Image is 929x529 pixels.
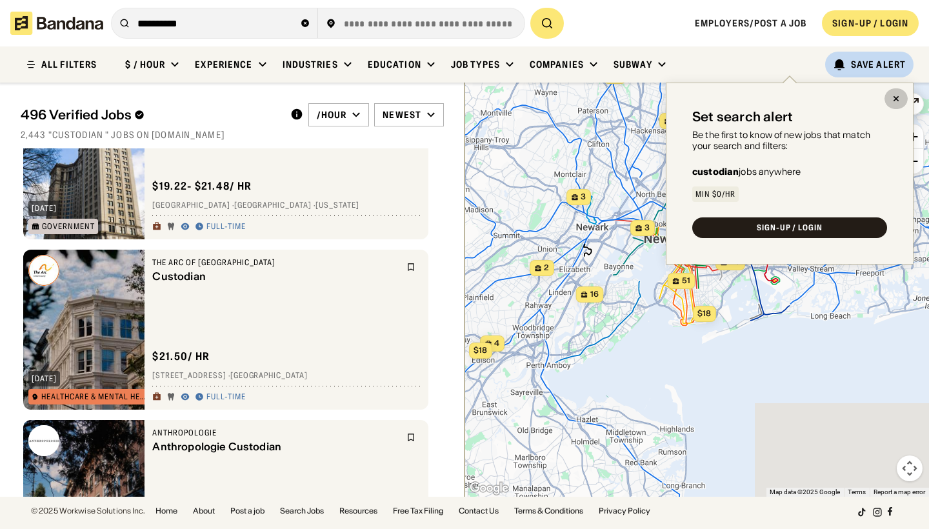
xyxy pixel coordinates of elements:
[152,428,399,438] div: Anthropologie
[10,12,103,35] img: Bandana logotype
[468,480,510,497] img: Google
[695,17,806,29] a: Employers/Post a job
[692,130,887,152] div: Be the first to know of new jobs that match your search and filters:
[695,190,735,198] div: Min $0/hr
[851,59,906,70] div: Save Alert
[152,350,210,363] div: $ 21.50 / hr
[590,289,599,300] span: 16
[614,59,652,70] div: Subway
[451,59,500,70] div: Job Types
[832,17,908,29] div: SIGN-UP / LOGIN
[280,507,324,515] a: Search Jobs
[21,129,444,141] div: 2,443 "custodian " jobs on [DOMAIN_NAME]
[152,270,399,283] div: Custodian
[283,59,338,70] div: Industries
[897,455,923,481] button: Map camera controls
[599,507,650,515] a: Privacy Policy
[530,59,584,70] div: Companies
[206,222,246,232] div: Full-time
[770,488,840,495] span: Map data ©2025 Google
[32,205,57,212] div: [DATE]
[152,201,421,211] div: [GEOGRAPHIC_DATA] · [GEOGRAPHIC_DATA] · [US_STATE]
[692,166,739,177] b: custodian
[459,507,499,515] a: Contact Us
[195,59,252,70] div: Experience
[21,148,444,497] div: grid
[644,223,650,234] span: 3
[206,392,246,403] div: Full-time
[339,507,377,515] a: Resources
[32,375,57,383] div: [DATE]
[383,109,421,121] div: Newest
[514,507,583,515] a: Terms & Conditions
[41,393,147,401] div: Healthcare & Mental Health
[468,480,510,497] a: Open this area in Google Maps (opens a new window)
[848,488,866,495] a: Terms (opens in new tab)
[697,308,711,318] span: $18
[193,507,215,515] a: About
[28,425,59,456] img: Anthropologie logo
[581,192,586,203] span: 3
[874,488,925,495] a: Report a map error
[317,109,347,121] div: /hour
[544,263,549,274] span: 2
[21,107,280,123] div: 496 Verified Jobs
[28,255,59,286] img: The Arc of Union County logo
[125,59,165,70] div: $ / hour
[494,338,499,349] span: 4
[230,507,265,515] a: Post a job
[692,167,801,176] div: jobs anywhere
[474,345,487,355] span: $18
[152,257,399,268] div: The Arc of [GEOGRAPHIC_DATA]
[152,441,399,453] div: Anthropologie Custodian
[692,109,793,125] div: Set search alert
[682,275,690,286] span: 51
[155,507,177,515] a: Home
[757,224,823,232] div: SIGN-UP / LOGIN
[393,507,443,515] a: Free Tax Filing
[42,223,95,230] div: Government
[152,371,421,381] div: [STREET_ADDRESS] · [GEOGRAPHIC_DATA]
[41,60,97,69] div: ALL FILTERS
[31,507,145,515] div: © 2025 Workwise Solutions Inc.
[152,179,252,193] div: $ 19.22 - $21.48 / hr
[368,59,421,70] div: Education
